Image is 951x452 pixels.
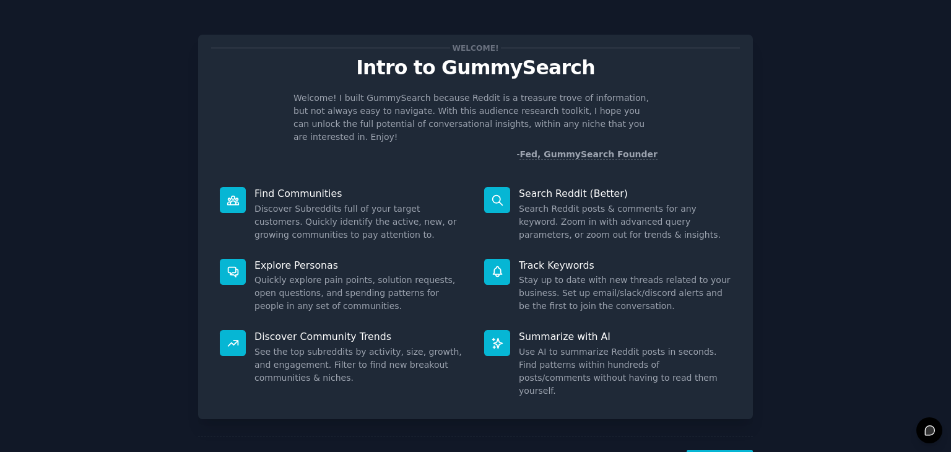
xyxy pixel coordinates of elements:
[519,202,731,241] dd: Search Reddit posts & comments for any keyword. Zoom in with advanced query parameters, or zoom o...
[254,187,467,200] p: Find Communities
[254,259,467,272] p: Explore Personas
[254,346,467,385] dd: See the top subreddits by activity, size, growth, and engagement. Filter to find new breakout com...
[519,346,731,398] dd: Use AI to summarize Reddit posts in seconds. Find patterns within hundreds of posts/comments with...
[519,274,731,313] dd: Stay up to date with new threads related to your business. Set up email/slack/discord alerts and ...
[519,259,731,272] p: Track Keywords
[516,148,658,161] div: -
[254,274,467,313] dd: Quickly explore pain points, solution requests, open questions, and spending patterns for people ...
[519,187,731,200] p: Search Reddit (Better)
[450,41,501,54] span: Welcome!
[211,57,740,79] p: Intro to GummySearch
[519,149,658,160] a: Fed, GummySearch Founder
[519,330,731,343] p: Summarize with AI
[254,330,467,343] p: Discover Community Trends
[293,92,658,144] p: Welcome! I built GummySearch because Reddit is a treasure trove of information, but not always ea...
[254,202,467,241] dd: Discover Subreddits full of your target customers. Quickly identify the active, new, or growing c...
